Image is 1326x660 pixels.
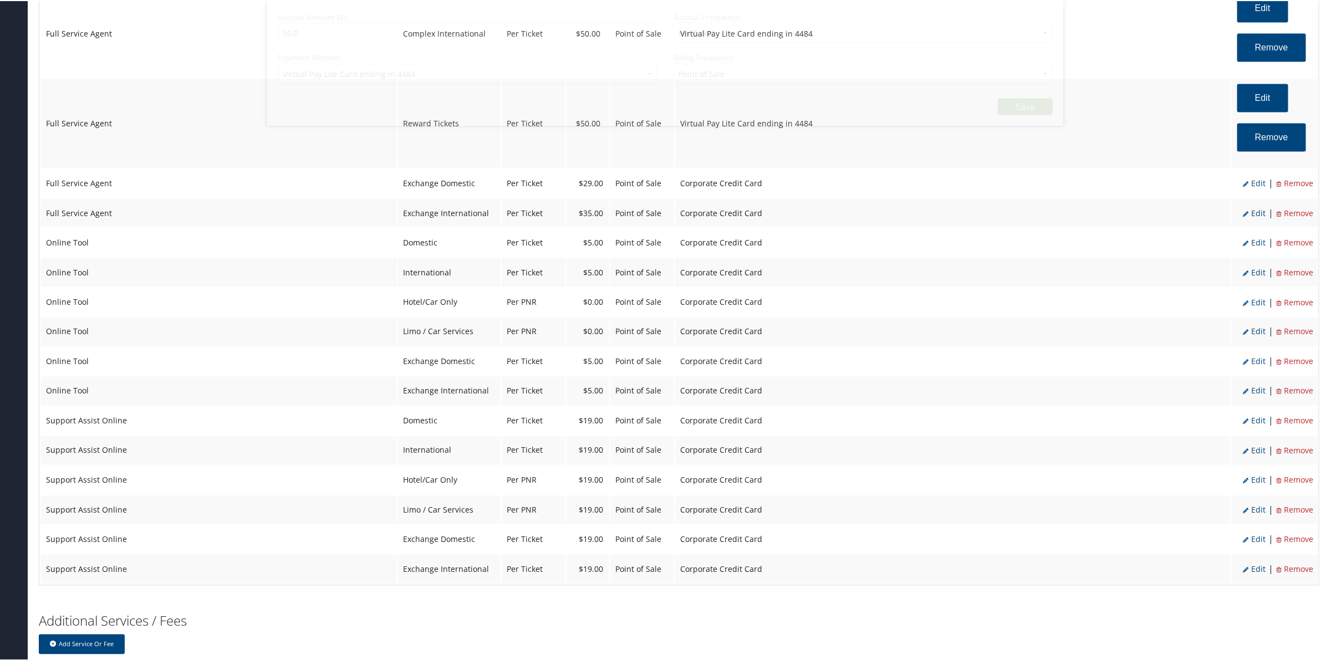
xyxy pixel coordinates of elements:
[398,227,501,256] td: Domestic
[398,376,501,405] td: Exchange International
[1276,266,1313,277] span: Remove
[40,198,397,227] td: Full Service Agent
[616,385,662,395] span: Point of Sale
[1243,474,1266,484] span: Edit
[616,504,662,514] span: Point of Sale
[1243,563,1266,574] span: Edit
[1243,177,1266,187] span: Edit
[507,474,537,484] span: Per PNR
[616,295,662,306] span: Point of Sale
[278,11,657,22] label: Accrual Amount ($):
[398,168,501,197] td: Exchange Domestic
[1243,385,1266,395] span: Edit
[616,563,662,574] span: Point of Sale
[507,504,537,514] span: Per PNR
[1276,296,1313,306] span: Remove
[616,533,662,544] span: Point of Sale
[1243,296,1266,306] span: Edit
[398,257,501,286] td: International
[567,346,609,375] td: $5.00
[567,436,609,464] td: $19.00
[675,554,1231,583] td: Corporate Credit Card
[567,376,609,405] td: $5.00
[675,524,1231,553] td: Corporate Credit Card
[1276,385,1313,395] span: Remove
[1276,207,1313,217] span: Remove
[567,316,609,345] td: $0.00
[1243,533,1266,544] span: Edit
[675,465,1231,494] td: Corporate Credit Card
[398,524,501,553] td: Exchange Domestic
[40,346,397,375] td: Online Tool
[675,406,1231,434] td: Corporate Credit Card
[1276,444,1313,455] span: Remove
[1266,502,1276,516] li: |
[40,554,397,583] td: Support Assist Online
[1276,325,1313,336] span: Remove
[616,444,662,454] span: Point of Sale
[616,207,662,217] span: Point of Sale
[398,316,501,345] td: Limo / Car Services
[1266,531,1276,546] li: |
[507,444,543,454] span: Per Ticket
[616,325,662,336] span: Point of Sale
[507,266,543,277] span: Per Ticket
[40,287,397,316] td: Online Tool
[675,436,1231,464] td: Corporate Credit Card
[507,295,537,306] span: Per PNR
[616,236,662,247] span: Point of Sale
[675,376,1231,405] td: Corporate Credit Card
[675,346,1231,375] td: Corporate Credit Card
[1243,355,1266,366] span: Edit
[567,257,609,286] td: $5.00
[507,355,543,366] span: Per Ticket
[40,465,397,494] td: Support Assist Online
[1266,175,1276,190] li: |
[507,415,543,425] span: Per Ticket
[398,495,501,524] td: Limo / Car Services
[567,168,609,197] td: $29.00
[567,524,609,553] td: $19.00
[1243,266,1266,277] span: Edit
[1276,474,1313,484] span: Remove
[40,316,397,345] td: Online Tool
[507,177,543,187] span: Per Ticket
[40,524,397,553] td: Support Assist Online
[398,554,501,583] td: Exchange International
[1243,207,1266,217] span: Edit
[40,495,397,524] td: Support Assist Online
[1266,294,1276,309] li: |
[507,533,543,544] span: Per Ticket
[567,227,609,256] td: $5.00
[39,633,125,653] button: Add Service or Fee
[675,495,1231,524] td: Corporate Credit Card
[398,287,501,316] td: Hotel/Car Only
[567,465,609,494] td: $19.00
[39,611,1319,630] h2: Additional Services / Fees
[40,436,397,464] td: Support Assist Online
[674,11,742,22] label: Accrual Frequency :
[616,177,662,187] span: Point of Sale
[1266,354,1276,368] li: |
[507,207,543,217] span: Per Ticket
[1276,533,1313,544] span: Remove
[1243,444,1266,455] span: Edit
[1266,413,1276,427] li: |
[1243,325,1266,336] span: Edit
[1266,472,1276,487] li: |
[616,266,662,277] span: Point of Sale
[398,406,501,434] td: Domestic
[1237,33,1306,61] button: Remove
[1276,504,1313,514] span: Remove
[675,287,1231,316] td: Corporate Credit Card
[1266,234,1276,249] li: |
[674,51,735,62] label: Billing Frequency:
[567,406,609,434] td: $19.00
[675,168,1231,197] td: Corporate Credit Card
[567,554,609,583] td: $19.00
[1266,324,1276,338] li: |
[1276,415,1313,425] span: Remove
[675,316,1231,345] td: Corporate Credit Card
[675,227,1231,256] td: Corporate Credit Card
[40,78,397,167] td: Full Service Agent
